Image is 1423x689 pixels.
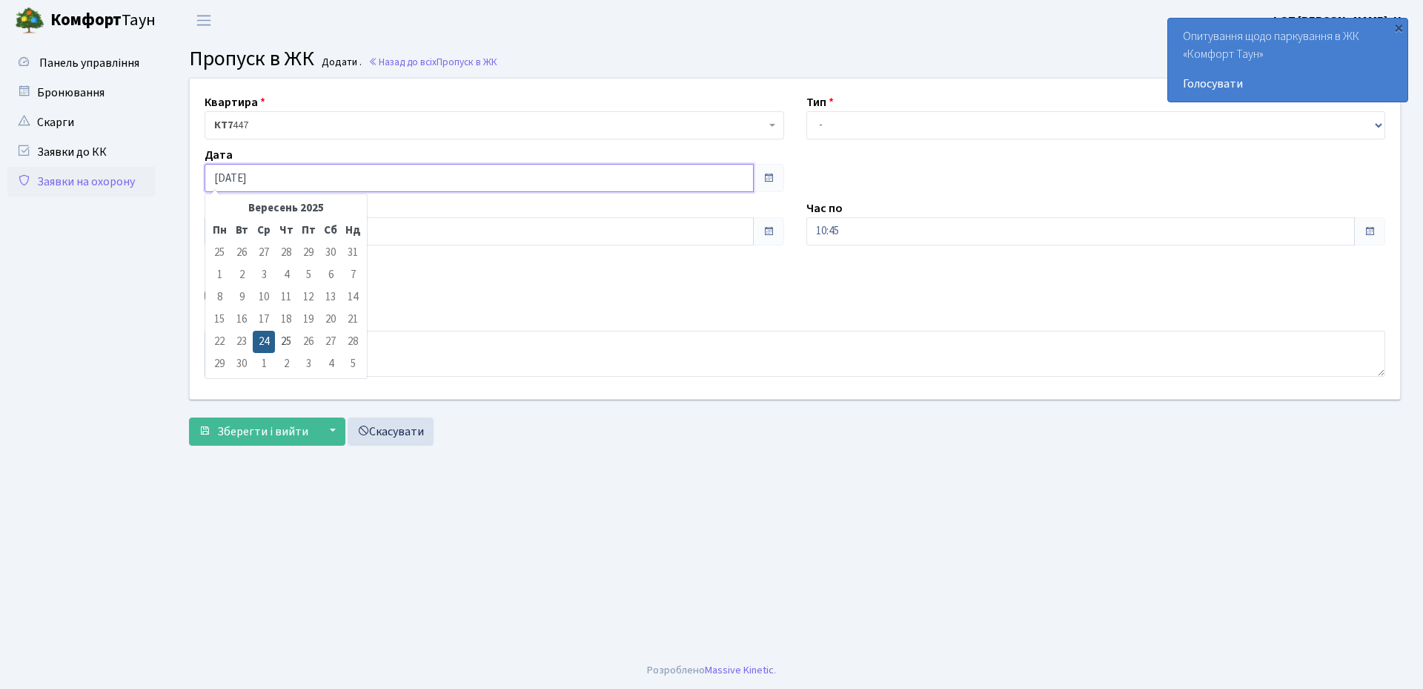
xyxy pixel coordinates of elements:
[319,353,342,375] td: 4
[297,353,319,375] td: 3
[7,108,156,137] a: Скарги
[230,220,253,242] th: Вт
[205,93,265,111] label: Квартира
[7,48,156,78] a: Панель управління
[297,309,319,331] td: 19
[342,220,364,242] th: Нд
[705,662,774,678] a: Massive Kinetic
[185,8,222,33] button: Переключити навігацію
[275,286,297,309] td: 11
[275,242,297,264] td: 28
[208,353,230,375] td: 29
[1168,19,1407,102] div: Опитування щодо паркування в ЖК «Комфорт Таун»
[205,111,784,139] span: <b>КТ7</b>&nbsp;&nbsp;&nbsp;447
[297,286,319,309] td: 12
[342,242,364,264] td: 31
[253,220,275,242] th: Ср
[319,220,342,242] th: Сб
[275,220,297,242] th: Чт
[50,8,122,32] b: Комфорт
[15,6,44,36] img: logo.png
[230,264,253,286] td: 2
[208,331,230,353] td: 22
[1183,75,1393,93] a: Голосувати
[342,286,364,309] td: 14
[230,309,253,331] td: 16
[253,264,275,286] td: 3
[342,353,364,375] td: 5
[319,264,342,286] td: 6
[275,353,297,375] td: 2
[348,418,434,446] a: Скасувати
[368,55,497,69] a: Назад до всіхПропуск в ЖК
[319,242,342,264] td: 30
[1270,12,1405,30] a: ФОП [PERSON_NAME]. Н.
[208,286,230,309] td: 8
[39,55,139,71] span: Панель управління
[205,146,233,164] label: Дата
[230,331,253,353] td: 23
[208,264,230,286] td: 1
[342,309,364,331] td: 21
[319,56,362,69] small: Додати .
[189,44,314,73] span: Пропуск в ЖК
[806,93,834,111] label: Тип
[208,309,230,331] td: 15
[437,55,497,69] span: Пропуск в ЖК
[319,309,342,331] td: 20
[253,309,275,331] td: 17
[50,8,156,33] span: Таун
[230,286,253,309] td: 9
[342,264,364,286] td: 7
[7,167,156,197] a: Заявки на охорону
[214,118,233,133] b: КТ7
[253,242,275,264] td: 27
[297,331,319,353] td: 26
[230,242,253,264] td: 26
[319,286,342,309] td: 13
[7,137,156,167] a: Заявки до КК
[297,242,319,264] td: 29
[275,264,297,286] td: 4
[230,197,342,220] th: Вересень 2025
[214,118,766,133] span: <b>КТ7</b>&nbsp;&nbsp;&nbsp;447
[230,353,253,375] td: 30
[253,286,275,309] td: 10
[189,418,318,446] button: Зберегти і вийти
[275,309,297,331] td: 18
[7,78,156,108] a: Бронювання
[275,331,297,353] td: 25
[342,331,364,353] td: 28
[319,331,342,353] td: 27
[297,264,319,286] td: 5
[217,423,308,440] span: Зберегти і вийти
[297,220,319,242] th: Пт
[208,220,230,242] th: Пн
[1391,20,1406,35] div: ×
[1270,13,1405,29] b: ФОП [PERSON_NAME]. Н.
[806,200,843,217] label: Час по
[208,242,230,264] td: 25
[647,662,776,679] div: Розроблено .
[253,331,275,353] td: 24
[253,353,275,375] td: 1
